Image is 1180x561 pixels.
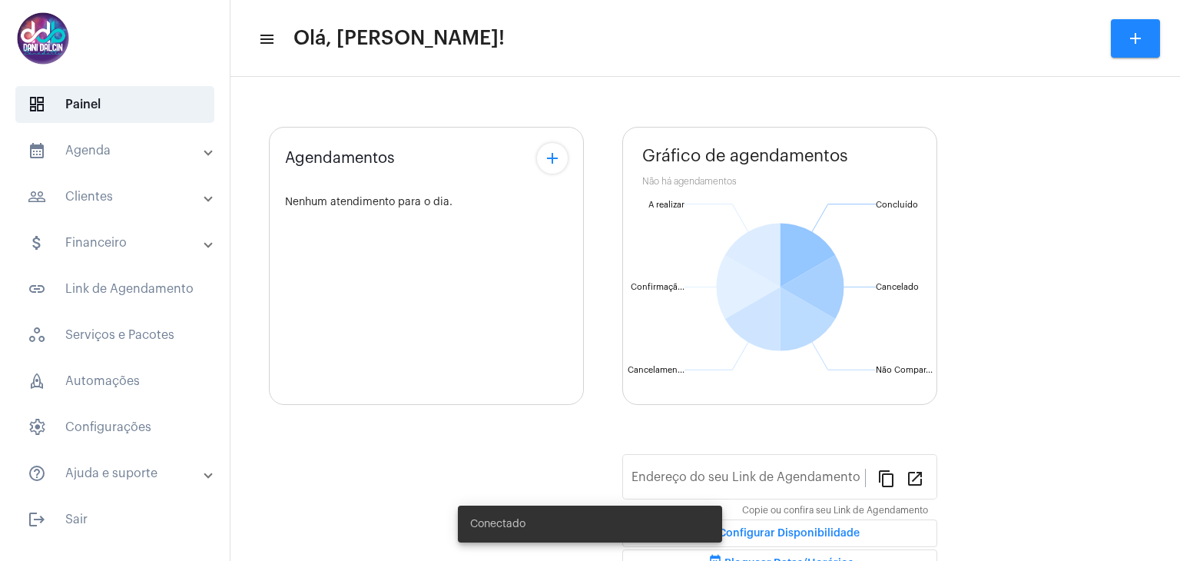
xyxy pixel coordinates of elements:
span: Gráfico de agendamentos [642,147,848,165]
mat-icon: sidenav icon [28,510,46,529]
mat-expansion-panel-header: sidenav iconClientes [9,178,230,215]
mat-hint: Copie ou confira seu Link de Agendamento [742,506,928,516]
mat-panel-title: Financeiro [28,234,205,252]
text: Cancelamen... [628,366,684,374]
mat-icon: sidenav icon [258,30,273,48]
mat-icon: content_copy [877,469,896,487]
text: A realizar [648,201,684,209]
mat-icon: sidenav icon [28,188,46,206]
input: Link [631,473,865,487]
span: Sair [15,501,214,538]
mat-panel-title: Agenda [28,141,205,160]
span: Agendamentos [285,150,395,167]
span: Conectado [470,516,525,532]
img: 5016df74-caca-6049-816a-988d68c8aa82.png [12,8,74,69]
mat-icon: add [1126,29,1145,48]
text: Cancelado [876,283,919,291]
span: Configurações [15,409,214,446]
mat-expansion-panel-header: sidenav iconAgenda [9,132,230,169]
span: Painel [15,86,214,123]
span: Link de Agendamento [15,271,214,307]
mat-icon: sidenav icon [28,464,46,483]
mat-icon: sidenav icon [28,234,46,252]
mat-panel-title: Ajuda e suporte [28,464,205,483]
span: Configurar Disponibilidade [700,528,860,539]
span: sidenav icon [28,95,46,114]
button: Configurar Disponibilidade [622,520,937,547]
mat-icon: add [543,149,562,168]
text: Confirmaçã... [631,283,684,292]
mat-icon: sidenav icon [28,141,46,160]
span: sidenav icon [28,326,46,344]
mat-panel-title: Clientes [28,188,205,206]
text: Concluído [876,201,918,209]
span: sidenav icon [28,372,46,390]
mat-expansion-panel-header: sidenav iconAjuda e suporte [9,455,230,492]
mat-expansion-panel-header: sidenav iconFinanceiro [9,224,230,261]
text: Não Compar... [876,366,933,374]
mat-icon: sidenav icon [28,280,46,298]
span: Automações [15,363,214,400]
div: Nenhum atendimento para o dia. [285,197,568,208]
span: Olá, [PERSON_NAME]! [293,26,505,51]
span: Serviços e Pacotes [15,317,214,354]
mat-icon: open_in_new [906,469,924,487]
span: sidenav icon [28,418,46,437]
